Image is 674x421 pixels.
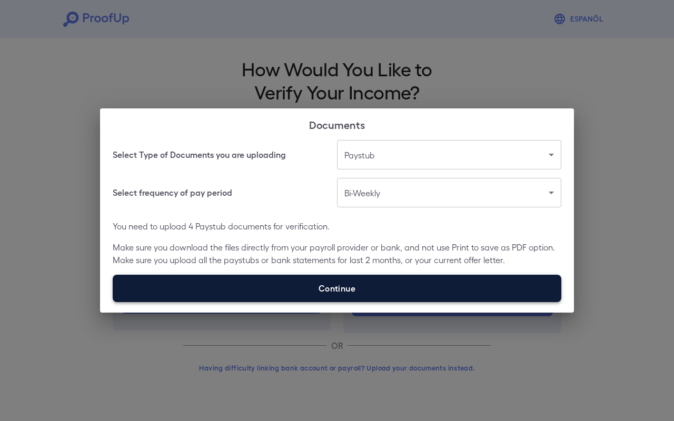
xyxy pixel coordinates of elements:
h6: Select frequency of pay period [113,186,232,199]
h6: Select Type of Documents you are uploading [113,148,286,161]
div: Bi-Weekly [337,178,561,207]
p: Make sure you download the files directly from your payroll provider or bank, and not use Print t... [113,241,561,266]
p: You need to upload 4 Paystub documents for verification. [113,220,561,233]
div: Paystub [337,140,561,169]
h2: Documents [100,108,574,140]
label: Continue [113,275,561,302]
